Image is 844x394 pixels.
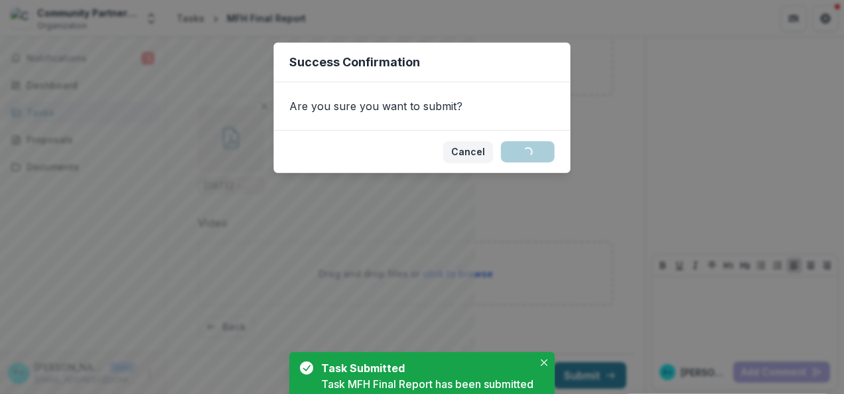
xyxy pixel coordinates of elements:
[273,82,570,130] div: Are you sure you want to submit?
[321,360,528,376] div: Task Submitted
[443,141,493,163] button: Cancel
[536,355,552,371] button: Close
[273,42,570,82] header: Success Confirmation
[321,376,533,392] div: Task MFH Final Report has been submitted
